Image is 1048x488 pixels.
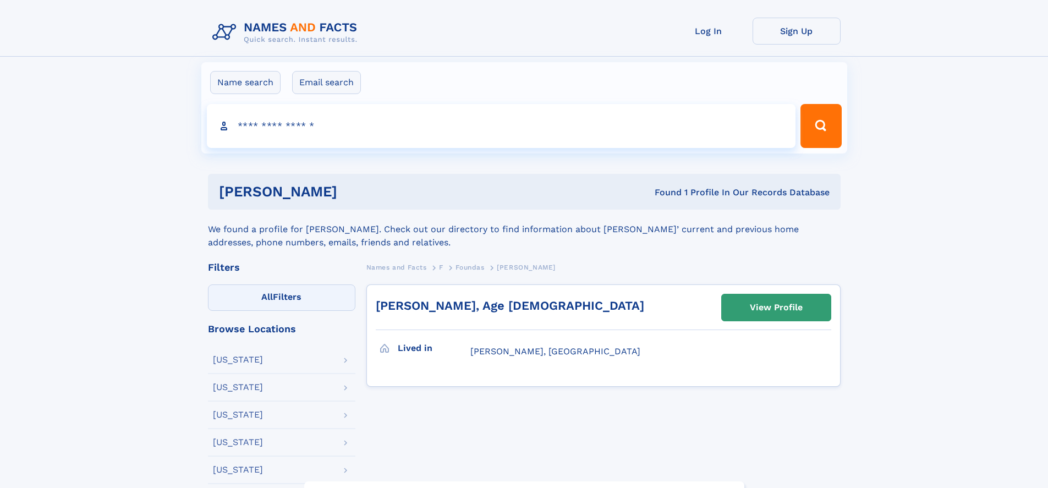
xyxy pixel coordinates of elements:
[213,438,263,447] div: [US_STATE]
[398,339,470,358] h3: Lived in
[753,18,841,45] a: Sign Up
[292,71,361,94] label: Email search
[497,264,556,271] span: [PERSON_NAME]
[722,294,831,321] a: View Profile
[470,346,640,357] span: [PERSON_NAME], [GEOGRAPHIC_DATA]
[213,383,263,392] div: [US_STATE]
[208,262,355,272] div: Filters
[456,260,484,274] a: Foundas
[376,299,644,312] a: [PERSON_NAME], Age [DEMOGRAPHIC_DATA]
[207,104,796,148] input: search input
[800,104,841,148] button: Search Button
[366,260,427,274] a: Names and Facts
[439,264,443,271] span: F
[208,210,841,249] div: We found a profile for [PERSON_NAME]. Check out our directory to find information about [PERSON_N...
[665,18,753,45] a: Log In
[208,284,355,311] label: Filters
[219,185,496,199] h1: [PERSON_NAME]
[496,187,830,199] div: Found 1 Profile In Our Records Database
[456,264,484,271] span: Foundas
[213,355,263,364] div: [US_STATE]
[213,465,263,474] div: [US_STATE]
[750,295,803,320] div: View Profile
[439,260,443,274] a: F
[261,292,273,302] span: All
[208,324,355,334] div: Browse Locations
[210,71,281,94] label: Name search
[213,410,263,419] div: [US_STATE]
[208,18,366,47] img: Logo Names and Facts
